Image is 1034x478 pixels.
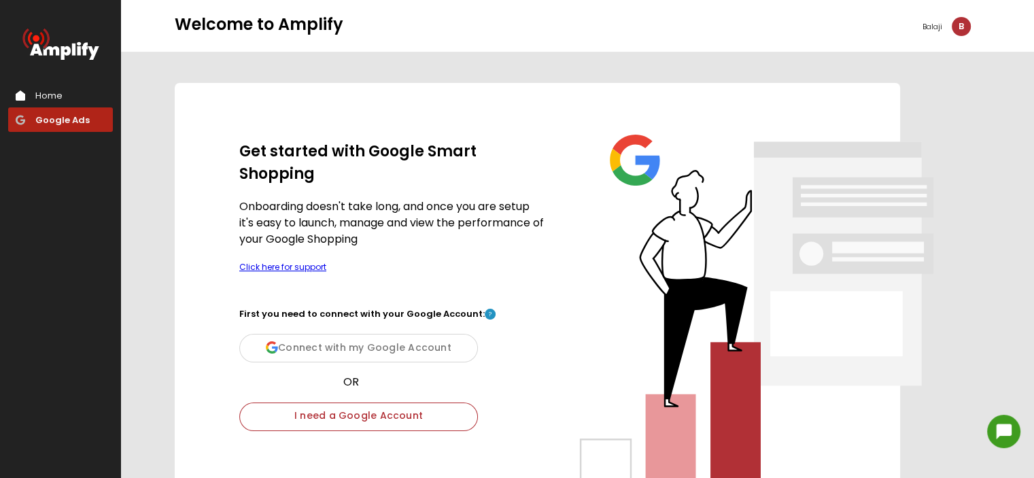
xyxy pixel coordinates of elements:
span: Get started with Google Smart Shopping [239,141,477,184]
a: Click here for support [239,261,326,273]
div: Google Ads [35,114,90,127]
img: question-mark.svg [485,309,496,320]
span: Balaji [923,21,942,32]
img: menu icon [16,115,25,125]
div: OR [239,376,463,388]
img: message-icon.svg [987,415,1020,448]
img: menu icon [16,90,25,101]
button: B [946,12,976,41]
div: First you need to connect with your Google Account: [239,307,545,320]
div: Welcome to Amplify [121,12,344,37]
div: B [952,17,971,36]
img: google-logo-small.svg [266,341,278,354]
div: Connect with my Google Account [239,334,478,362]
div: I need a Google Account [239,403,478,431]
div: Home [35,89,63,103]
div: Onboarding doesn't take long, and once you are setup it's easy to launch, manage and view the per... [239,199,545,247]
img: Amplify logo [22,27,99,60]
